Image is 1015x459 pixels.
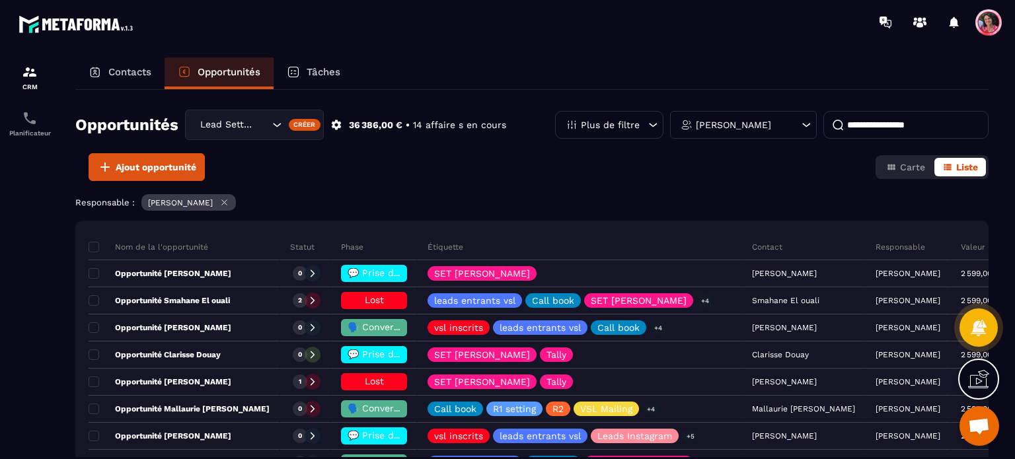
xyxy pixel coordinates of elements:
[434,404,476,413] p: Call book
[22,110,38,126] img: scheduler
[642,402,659,416] p: +4
[876,242,925,252] p: Responsable
[348,349,479,359] span: 💬 Prise de contact effectué
[290,242,315,252] p: Statut
[348,267,479,278] span: 💬 Prise de contact effectué
[3,100,56,147] a: schedulerschedulerPlanificateur
[298,404,302,413] p: 0
[580,404,632,413] p: VSL Mailing
[752,242,782,252] p: Contact
[89,322,231,333] p: Opportunité [PERSON_NAME]
[341,242,363,252] p: Phase
[89,153,205,181] button: Ajout opportunité
[406,119,410,131] p: •
[256,118,269,132] input: Search for option
[876,296,940,305] p: [PERSON_NAME]
[428,242,463,252] p: Étiquette
[591,296,687,305] p: SET [PERSON_NAME]
[365,295,384,305] span: Lost
[876,350,940,359] p: [PERSON_NAME]
[75,112,178,138] h2: Opportunités
[552,404,564,413] p: R2
[493,404,536,413] p: R1 setting
[89,349,221,360] p: Opportunité Clarisse Douay
[298,269,302,278] p: 0
[934,158,986,176] button: Liste
[22,64,38,80] img: formation
[148,198,213,207] p: [PERSON_NAME]
[19,12,137,36] img: logo
[696,120,771,129] p: [PERSON_NAME]
[682,429,699,443] p: +5
[597,431,672,441] p: Leads Instagram
[961,242,985,252] p: Valeur
[876,431,940,441] p: [PERSON_NAME]
[75,197,135,207] p: Responsable :
[961,269,1000,278] p: 2 599,00 €
[876,269,940,278] p: [PERSON_NAME]
[434,377,530,386] p: SET [PERSON_NAME]
[959,406,999,446] div: Ouvrir le chat
[298,296,302,305] p: 2
[581,120,640,129] p: Plus de filtre
[365,376,384,386] span: Lost
[298,350,302,359] p: 0
[349,119,402,131] p: 36 386,00 €
[434,431,483,441] p: vsl inscrits
[434,296,515,305] p: leads entrants vsl
[89,242,208,252] p: Nom de la l'opportunité
[289,119,321,131] div: Créer
[3,83,56,90] p: CRM
[89,431,231,441] p: Opportunité [PERSON_NAME]
[532,296,574,305] p: Call book
[546,377,566,386] p: Tally
[961,296,1000,305] p: 2 599,00 €
[185,110,324,140] div: Search for option
[3,129,56,137] p: Planificateur
[413,119,506,131] p: 14 affaire s en cours
[3,54,56,100] a: formationformationCRM
[434,323,483,332] p: vsl inscrits
[546,350,566,359] p: Tally
[961,404,1000,413] p: 2 599,00 €
[878,158,933,176] button: Carte
[961,431,1000,441] p: 2 599,00 €
[348,403,465,413] span: 🗣️ Conversation en cours
[89,295,230,306] p: Opportunité Smahane El ouali
[89,268,231,279] p: Opportunité [PERSON_NAME]
[900,162,925,172] span: Carte
[274,57,354,89] a: Tâches
[89,376,231,387] p: Opportunité [PERSON_NAME]
[198,66,260,78] p: Opportunités
[108,66,151,78] p: Contacts
[500,323,581,332] p: leads entrants vsl
[348,322,465,332] span: 🗣️ Conversation en cours
[597,323,640,332] p: Call book
[876,377,940,386] p: [PERSON_NAME]
[298,431,302,441] p: 0
[197,118,256,132] span: Lead Setting
[165,57,274,89] a: Opportunités
[876,323,940,332] p: [PERSON_NAME]
[89,404,270,414] p: Opportunité Mallaurie [PERSON_NAME]
[298,323,302,332] p: 0
[650,321,667,335] p: +4
[876,404,940,413] p: [PERSON_NAME]
[116,160,196,174] span: Ajout opportunité
[500,431,581,441] p: leads entrants vsl
[434,269,530,278] p: SET [PERSON_NAME]
[434,350,530,359] p: SET [PERSON_NAME]
[696,294,714,308] p: +4
[956,162,978,172] span: Liste
[75,57,165,89] a: Contacts
[307,66,340,78] p: Tâches
[299,377,301,386] p: 1
[348,430,479,441] span: 💬 Prise de contact effectué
